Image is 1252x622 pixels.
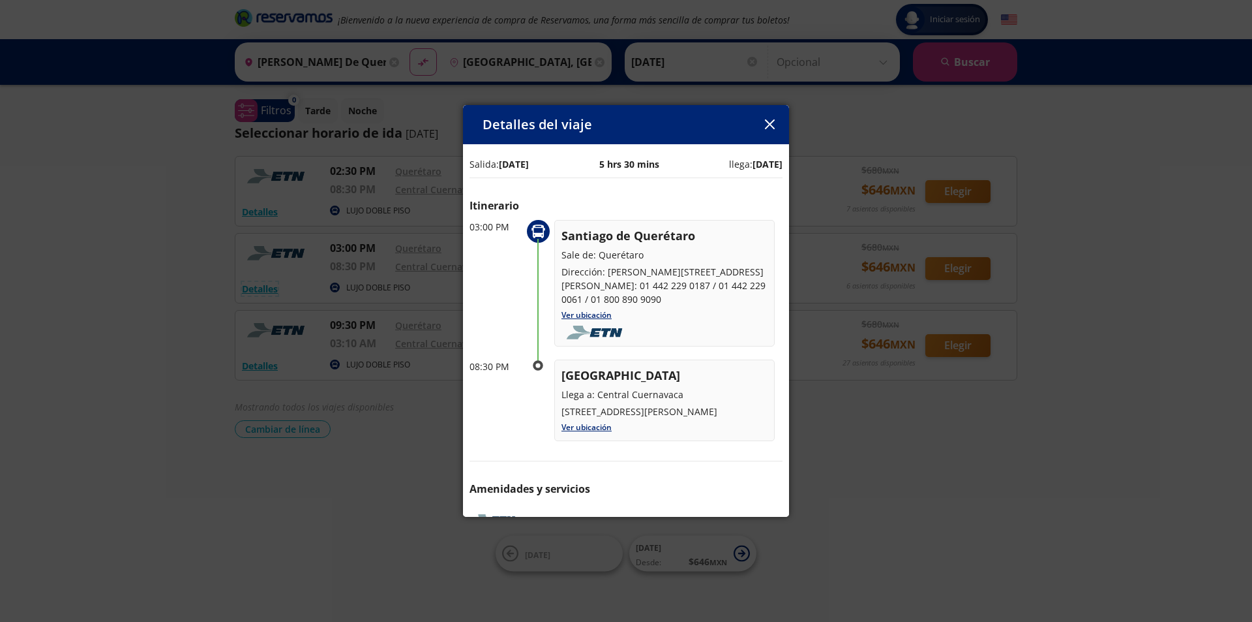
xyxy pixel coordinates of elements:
[483,115,592,134] p: Detalles del viaje
[729,157,782,171] p: llega:
[753,158,782,170] b: [DATE]
[469,510,522,529] img: ETN
[599,157,659,171] p: 5 hrs 30 mins
[469,157,529,171] p: Salida:
[469,360,522,373] p: 08:30 PM
[499,158,529,170] b: [DATE]
[561,405,768,418] p: [STREET_ADDRESS][PERSON_NAME]
[561,422,612,433] a: Ver ubicación
[469,198,782,213] p: Itinerario
[469,481,782,497] p: Amenidades y servicios
[561,227,768,245] p: Santiago de Querétaro
[561,367,768,384] p: [GEOGRAPHIC_DATA]
[561,388,768,401] p: Llega a: Central Cuernavaca
[561,326,631,340] img: foobar2.png
[561,309,612,320] a: Ver ubicación
[561,248,768,262] p: Sale de: Querétaro
[561,265,768,306] p: Dirección: [PERSON_NAME][STREET_ADDRESS][PERSON_NAME]: 01 442 229 0187 / 01 442 229 0061 / 01 800...
[469,220,522,234] p: 03:00 PM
